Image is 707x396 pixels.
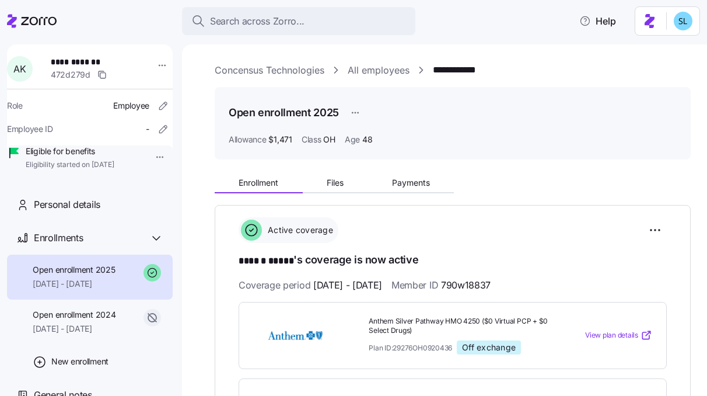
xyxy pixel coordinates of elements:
span: Open enrollment 2025 [33,264,115,276]
span: 48 [362,134,372,145]
span: Coverage period [239,278,382,293]
span: Enrollments [34,231,83,245]
span: Open enrollment 2024 [33,309,116,321]
button: Help [570,9,625,33]
span: OH [323,134,335,145]
span: Class [302,134,321,145]
span: Active coverage [264,224,333,236]
span: Member ID [391,278,491,293]
span: Enrollment [239,179,278,187]
span: Allowance [229,134,266,145]
span: Eligible for benefits [26,145,114,157]
span: New enrollment [51,356,108,367]
span: Eligibility started on [DATE] [26,160,114,170]
span: Search across Zorro... [210,14,304,29]
img: 7c620d928e46699fcfb78cede4daf1d1 [674,12,692,30]
h1: Open enrollment 2025 [229,105,339,120]
span: Files [327,179,344,187]
a: All employees [348,63,409,78]
span: $1,471 [268,134,292,145]
span: View plan details [585,330,638,341]
button: Search across Zorro... [182,7,415,35]
span: Off exchange [462,342,516,353]
span: Employee ID [7,123,53,135]
span: [DATE] - [DATE] [33,323,116,335]
span: - [146,123,149,135]
a: Concensus Technologies [215,63,324,78]
span: Role [7,100,23,112]
h1: 's coverage is now active [239,252,667,269]
span: Plan ID: 29276OH0920436 [369,343,452,353]
span: [DATE] - [DATE] [33,278,115,290]
span: [DATE] - [DATE] [313,278,382,293]
span: Age [345,134,360,145]
a: View plan details [585,329,652,341]
span: A K [13,64,26,74]
img: Anthem [253,322,337,349]
span: Payments [392,179,430,187]
span: Employee [113,100,149,112]
span: 790w18837 [441,278,491,293]
span: 472d279d [51,69,90,81]
span: Anthem Silver Pathway HMO 4250 ($0 Virtual PCP + $0 Select Drugs) [369,317,550,336]
span: Help [579,14,616,28]
span: Personal details [34,197,100,212]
